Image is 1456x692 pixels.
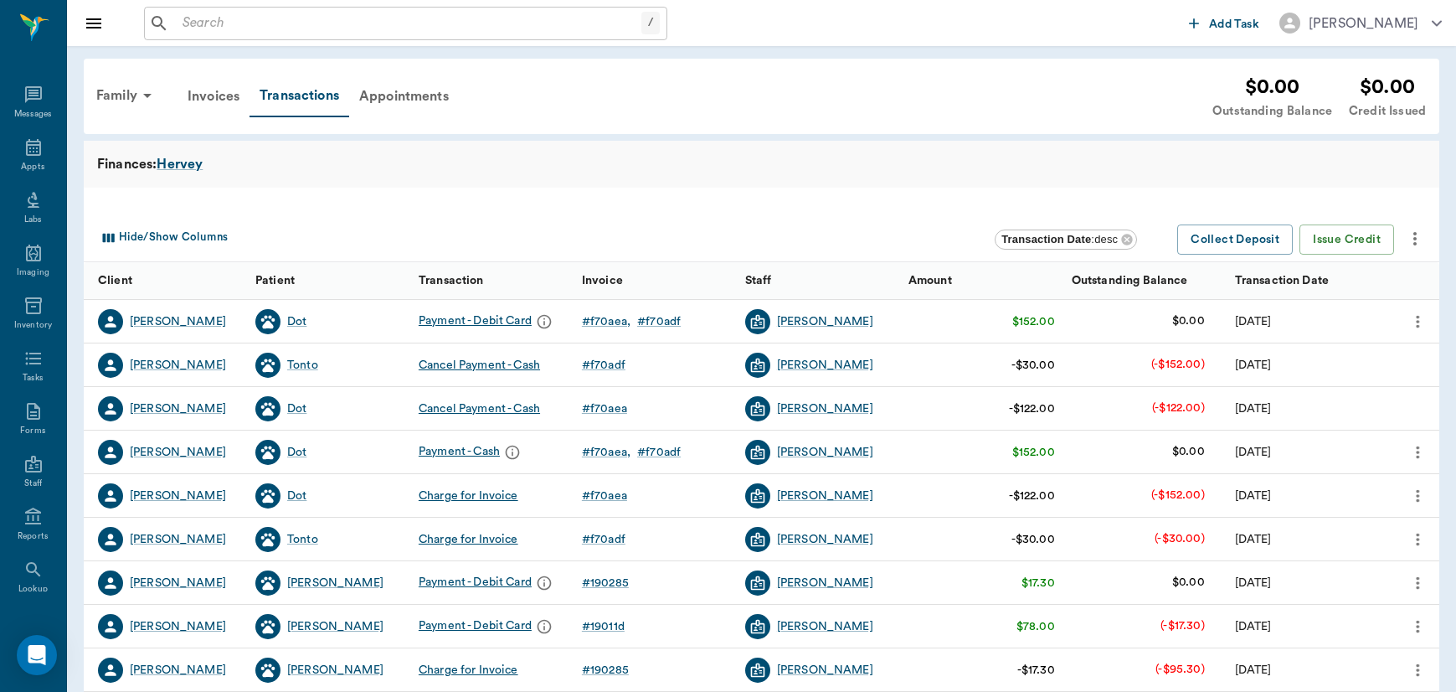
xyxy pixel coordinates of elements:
[419,257,484,304] div: Transaction
[21,161,44,173] div: Appts
[177,76,250,116] a: Invoices
[1138,343,1218,387] td: (-$152.00)
[1017,662,1055,679] div: -$17.30
[287,357,318,374] div: Tonto
[777,575,873,591] div: [PERSON_NAME]
[1404,612,1431,641] button: more
[130,313,226,330] a: [PERSON_NAME]
[637,444,681,461] div: # f70adf
[24,478,42,490] div: Staff
[1235,531,1272,548] div: 09/05/25
[1001,233,1118,245] span: : desc
[378,269,402,292] button: Sort
[582,488,627,504] div: # f70aea
[777,618,873,635] div: [PERSON_NAME]
[900,262,1063,300] div: Amount
[1159,299,1218,343] td: $0.00
[287,313,306,330] a: Dot
[1147,604,1217,648] td: (-$17.30)
[130,618,226,635] a: [PERSON_NAME]
[1021,575,1055,591] div: $17.30
[777,531,873,548] div: [PERSON_NAME]
[18,583,48,596] div: Lookup
[582,444,637,461] a: #f70aea
[287,488,306,504] a: Dot
[1404,438,1431,467] button: more
[777,357,873,374] div: [PERSON_NAME]
[777,400,873,417] a: [PERSON_NAME]
[1011,531,1055,548] div: -$30.00
[1235,313,1272,330] div: 09/05/25
[1159,430,1218,474] td: $0.00
[130,400,226,417] a: [PERSON_NAME]
[1138,473,1218,518] td: (-$152.00)
[1404,525,1431,554] button: more
[130,444,226,461] a: [PERSON_NAME]
[777,662,873,679] a: [PERSON_NAME]
[130,531,226,548] a: [PERSON_NAME]
[705,269,728,292] button: Sort
[582,400,627,417] div: # f70aea
[582,313,630,330] div: # f70aea
[1404,307,1431,336] button: more
[737,262,900,300] div: Staff
[582,575,629,591] div: # 190285
[17,635,57,675] div: Open Intercom Messenger
[745,257,772,304] div: Staff
[176,12,641,35] input: Search
[574,262,737,300] div: Invoice
[287,662,383,679] div: [PERSON_NAME]
[1235,400,1272,417] div: 09/05/25
[532,571,557,596] button: message
[1032,269,1055,292] button: Sort
[287,575,383,591] div: [PERSON_NAME]
[1404,569,1431,597] button: more
[419,488,518,504] div: Charge for Invoice
[582,257,623,304] div: Invoice
[247,262,410,300] div: Patient
[130,662,226,679] div: [PERSON_NAME]
[1009,400,1055,417] div: -$122.00
[95,225,232,251] button: Select columns
[130,488,226,504] a: [PERSON_NAME]
[1358,269,1381,292] button: Sort
[637,313,687,330] a: #f70adf
[77,7,111,40] button: Close drawer
[419,357,540,374] div: Cancel Payment - Cash
[1009,488,1055,504] div: -$122.00
[582,618,625,635] div: # 19011d
[582,531,625,548] div: # f70adf
[908,257,952,304] div: Amount
[130,357,226,374] a: [PERSON_NAME]
[1349,102,1426,121] div: Credit Issued
[419,440,525,465] div: Payment - Cash
[1182,8,1266,39] button: Add Task
[349,76,459,116] a: Appointments
[250,75,349,117] div: Transactions
[637,313,681,330] div: # f70adf
[777,444,873,461] a: [PERSON_NAME]
[255,257,295,304] div: Patient
[1141,517,1217,561] td: (-$30.00)
[287,618,383,635] div: [PERSON_NAME]
[419,309,557,334] div: Payment - Debit Card
[419,662,518,679] div: Charge for Invoice
[410,262,574,300] div: Transaction
[419,400,540,417] div: Cancel Payment - Cash
[868,269,892,292] button: Sort
[287,400,306,417] a: Dot
[419,531,518,548] div: Charge for Invoice
[1235,618,1272,635] div: 09/04/25
[1235,662,1272,679] div: 09/04/25
[582,357,625,374] div: # f70adf
[419,571,557,596] div: Payment - Debit Card
[287,444,306,461] a: Dot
